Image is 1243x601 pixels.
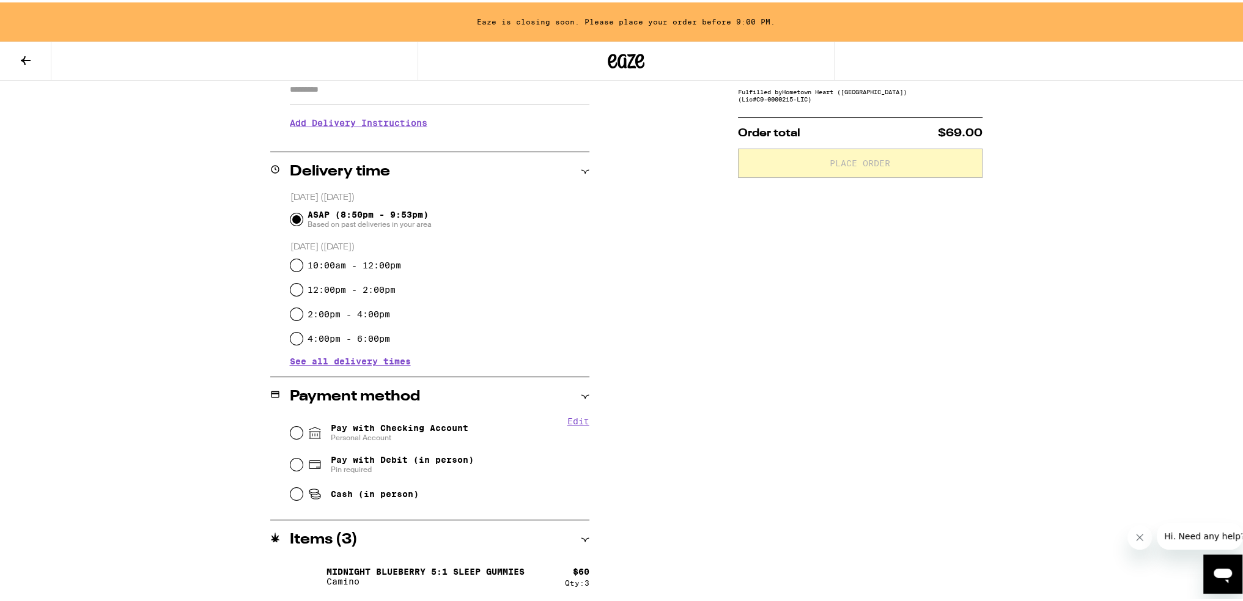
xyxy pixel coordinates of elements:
iframe: Button to launch messaging window [1203,552,1242,591]
span: $69.00 [938,125,983,136]
img: Midnight Blueberry 5:1 Sleep Gummies [290,557,324,591]
button: Place Order [738,146,983,175]
button: See all delivery times [290,355,411,363]
h2: Payment method [290,387,420,402]
span: Hi. Need any help? [7,9,88,18]
div: Fulfilled by Hometown Heart ([GEOGRAPHIC_DATA]) (Lic# C9-0000215-LIC ) [738,86,983,100]
span: Place Order [830,157,890,165]
p: [DATE] ([DATE]) [290,190,589,201]
iframe: Close message [1127,523,1152,547]
span: Pay with Checking Account [331,421,468,440]
span: Personal Account [331,430,468,440]
p: Camino [326,574,525,584]
iframe: Message from company [1157,520,1242,547]
label: 10:00am - 12:00pm [308,258,401,268]
div: Qty: 3 [565,577,589,584]
p: We'll contact you at [PHONE_NUMBER] when we arrive [290,135,589,144]
label: 2:00pm - 4:00pm [308,307,390,317]
h2: Items ( 3 ) [290,530,358,545]
label: 4:00pm - 6:00pm [308,331,390,341]
div: $ 60 [573,564,589,574]
span: Pay with Debit (in person) [331,452,474,462]
h3: Add Delivery Instructions [290,106,589,135]
p: Midnight Blueberry 5:1 Sleep Gummies [326,564,525,574]
button: Edit [567,414,589,424]
p: [DATE] ([DATE]) [290,239,589,251]
span: Based on past deliveries in your area [308,217,432,227]
label: 12:00pm - 2:00pm [308,282,396,292]
span: Cash (in person) [331,487,419,496]
span: ASAP (8:50pm - 9:53pm) [308,207,432,227]
h2: Delivery time [290,162,390,177]
span: Order total [738,125,800,136]
span: Pin required [331,462,474,472]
